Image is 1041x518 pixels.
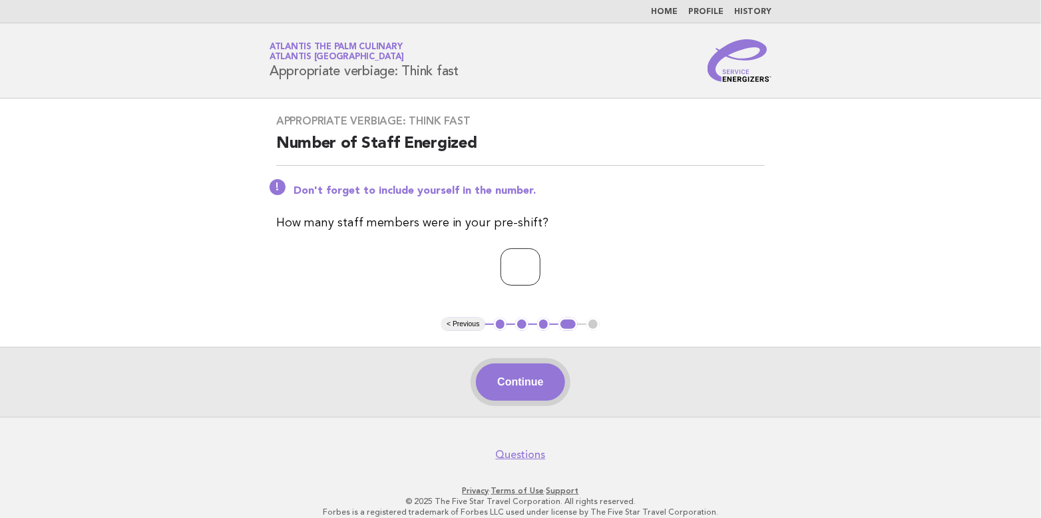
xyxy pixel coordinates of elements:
[441,318,485,331] button: < Previous
[688,8,724,16] a: Profile
[476,364,564,401] button: Continue
[515,318,528,331] button: 2
[537,318,550,331] button: 3
[494,318,507,331] button: 1
[463,486,489,495] a: Privacy
[651,8,678,16] a: Home
[270,43,404,61] a: Atlantis The Palm CulinaryAtlantis [GEOGRAPHIC_DATA]
[113,485,928,496] p: · ·
[113,507,928,517] p: Forbes is a registered trademark of Forbes LLC used under license by The Five Star Travel Corpora...
[270,53,404,62] span: Atlantis [GEOGRAPHIC_DATA]
[276,133,765,166] h2: Number of Staff Energized
[113,496,928,507] p: © 2025 The Five Star Travel Corporation. All rights reserved.
[496,448,546,461] a: Questions
[546,486,579,495] a: Support
[734,8,771,16] a: History
[276,214,765,232] p: How many staff members were in your pre-shift?
[276,115,765,128] h3: Appropriate verbiage: Think fast
[294,184,765,198] p: Don't forget to include yourself in the number.
[558,318,578,331] button: 4
[491,486,544,495] a: Terms of Use
[270,43,459,78] h1: Appropriate verbiage: Think fast
[708,39,771,82] img: Service Energizers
